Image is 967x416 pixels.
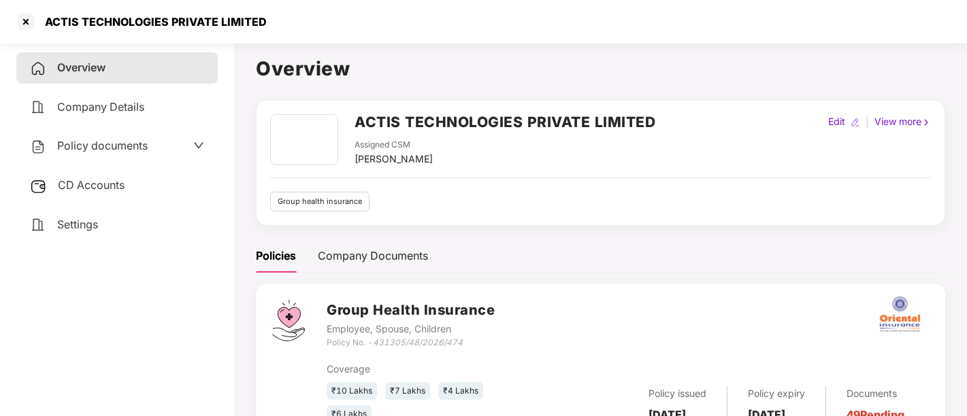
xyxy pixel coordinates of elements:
[30,178,47,194] img: svg+xml;base64,PHN2ZyB3aWR0aD0iMjUiIGhlaWdodD0iMjQiIHZpZXdCb3g9IjAgMCAyNSAyNCIgZmlsbD0ibm9uZSIgeG...
[851,118,860,127] img: editIcon
[256,247,296,264] div: Policies
[327,300,495,321] h3: Group Health Insurance
[355,139,433,152] div: Assigned CSM
[649,386,706,401] div: Policy issued
[30,217,46,233] img: svg+xml;base64,PHN2ZyB4bWxucz0iaHR0cDovL3d3dy53My5vcmcvMjAwMC9zdmciIHdpZHRoPSIyNCIgaGVpZ2h0PSIyNC...
[30,60,46,77] img: svg+xml;base64,PHN2ZyB4bWxucz0iaHR0cDovL3d3dy53My5vcmcvMjAwMC9zdmciIHdpZHRoPSIyNCIgaGVpZ2h0PSIyNC...
[193,140,204,151] span: down
[327,336,495,349] div: Policy No. -
[863,114,872,129] div: |
[847,386,904,401] div: Documents
[872,114,934,129] div: View more
[57,60,105,74] span: Overview
[30,139,46,155] img: svg+xml;base64,PHN2ZyB4bWxucz0iaHR0cDovL3d3dy53My5vcmcvMjAwMC9zdmciIHdpZHRoPSIyNCIgaGVpZ2h0PSIyNC...
[385,382,430,400] div: ₹7 Lakhs
[373,337,463,347] i: 431305/48/2026/474
[825,114,848,129] div: Edit
[270,192,370,211] div: Group health insurance
[272,300,305,341] img: svg+xml;base64,PHN2ZyB4bWxucz0iaHR0cDovL3d3dy53My5vcmcvMjAwMC9zdmciIHdpZHRoPSI0Ny43MTQiIGhlaWdodD...
[318,247,428,264] div: Company Documents
[876,290,923,338] img: oi.png
[327,382,377,400] div: ₹10 Lakhs
[57,100,144,114] span: Company Details
[57,139,148,152] span: Policy documents
[748,386,805,401] div: Policy expiry
[57,218,98,231] span: Settings
[438,382,483,400] div: ₹4 Lakhs
[327,322,495,336] div: Employee, Spouse, Children
[355,152,433,167] div: [PERSON_NAME]
[30,99,46,116] img: svg+xml;base64,PHN2ZyB4bWxucz0iaHR0cDovL3d3dy53My5vcmcvMjAwMC9zdmciIHdpZHRoPSIyNCIgaGVpZ2h0PSIyNC...
[58,178,125,192] span: CD Accounts
[355,111,655,133] h2: ACTIS TECHNOLOGIES PRIVATE LIMITED
[921,118,931,127] img: rightIcon
[256,54,945,84] h1: Overview
[327,362,527,377] div: Coverage
[37,15,267,29] div: ACTIS TECHNOLOGIES PRIVATE LIMITED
